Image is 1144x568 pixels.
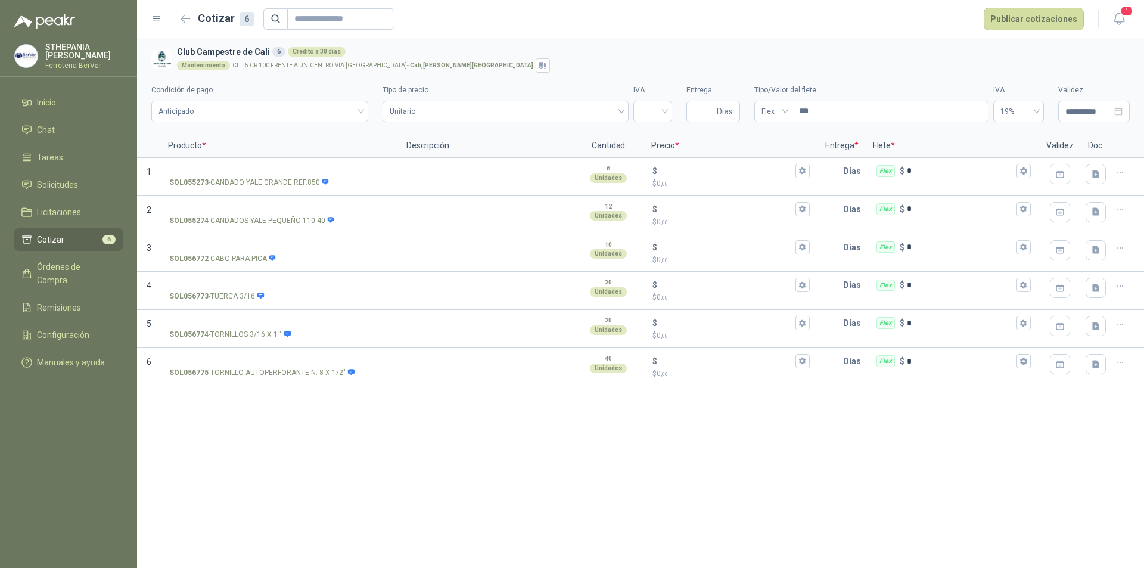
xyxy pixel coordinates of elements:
[876,280,895,291] div: Flex
[717,101,733,122] span: Días
[843,349,866,373] p: Días
[907,204,1014,213] input: Flex $
[605,202,612,212] p: 12
[652,278,657,291] p: $
[657,218,668,226] span: 0
[147,357,151,367] span: 6
[660,357,792,366] input: $$0,00
[900,241,904,254] p: $
[14,256,123,291] a: Órdenes de Compra
[660,204,792,213] input: $$0,00
[590,325,627,335] div: Unidades
[907,357,1014,366] input: Flex $
[866,134,1039,158] p: Flete
[652,203,657,216] p: $
[161,134,399,158] p: Producto
[37,178,78,191] span: Solicitudes
[158,103,361,120] span: Anticipado
[1000,103,1037,120] span: 19%
[147,243,151,253] span: 3
[169,177,329,188] p: - CANDADO YALE GRANDE REF.850
[169,329,291,340] p: - TORNILLOS 3/16 X 1 "
[661,371,668,377] span: ,00
[383,85,629,96] label: Tipo de precio
[657,370,668,378] span: 0
[169,253,276,265] p: - CABO PARA PICA
[795,278,810,292] button: $$0,00
[644,134,817,158] p: Precio
[45,62,123,69] p: Ferreteria BerVar
[1016,278,1031,292] button: Flex $
[590,249,627,259] div: Unidades
[45,43,123,60] p: STHEPANIA [PERSON_NAME]
[686,85,740,96] label: Entrega
[876,317,895,329] div: Flex
[907,281,1014,290] input: Flex $
[14,201,123,224] a: Licitaciones
[795,202,810,216] button: $$0,00
[590,364,627,373] div: Unidades
[1016,240,1031,254] button: Flex $
[169,215,209,226] strong: SOL055274
[102,235,116,244] span: 6
[907,319,1014,328] input: Flex $
[605,354,612,364] p: 40
[1016,316,1031,330] button: Flex $
[1016,164,1031,178] button: Flex $
[900,316,904,330] p: $
[169,215,335,226] p: - CANDADOS YALE PEQUEÑO 110-40
[232,63,533,69] p: CLL 5 CR 100 FRENTE A UNICENTRO VIA [GEOGRAPHIC_DATA] -
[818,134,866,158] p: Entrega
[657,256,668,264] span: 0
[169,281,391,290] input: SOL056773-TUERCA 3/16
[169,167,391,176] input: SOL055273-CANDADO YALE GRANDE REF.850
[652,178,809,190] p: $
[657,179,668,188] span: 0
[169,357,391,366] input: SOL056775-TORNILLO AUTOPERFORANTE N. 8 X 1/2"
[37,206,81,219] span: Licitaciones
[761,103,785,120] span: Flex
[288,47,346,57] div: Crédito a 30 días
[657,331,668,340] span: 0
[37,96,56,109] span: Inicio
[1058,85,1130,96] label: Validez
[169,329,209,340] strong: SOL056774
[900,278,904,291] p: $
[151,49,172,70] img: Company Logo
[876,241,895,253] div: Flex
[177,45,1125,58] h3: Club Campestre de Cali
[876,355,895,367] div: Flex
[37,233,64,246] span: Cotizar
[652,254,809,266] p: $
[795,354,810,368] button: $$0,00
[151,85,368,96] label: Condición de pago
[590,211,627,221] div: Unidades
[843,197,866,221] p: Días
[272,47,285,57] div: 6
[795,316,810,330] button: $$0,00
[37,301,81,314] span: Remisiones
[37,260,111,287] span: Órdenes de Compra
[660,243,792,252] input: $$0,00
[661,219,668,225] span: ,00
[573,134,644,158] p: Cantidad
[633,85,672,96] label: IVA
[177,61,230,70] div: Mantenimiento
[590,287,627,297] div: Unidades
[169,253,209,265] strong: SOL056772
[843,273,866,297] p: Días
[795,240,810,254] button: $$0,00
[147,281,151,290] span: 4
[661,257,668,263] span: ,00
[900,203,904,216] p: $
[169,319,391,328] input: SOL056774-TORNILLOS 3/16 X 1 "
[1039,134,1081,158] p: Validez
[390,103,621,120] span: Unitario
[169,291,265,302] p: - TUERCA 3/16
[14,324,123,346] a: Configuración
[14,119,123,141] a: Chat
[590,173,627,183] div: Unidades
[147,319,151,328] span: 5
[14,228,123,251] a: Cotizar6
[843,235,866,259] p: Días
